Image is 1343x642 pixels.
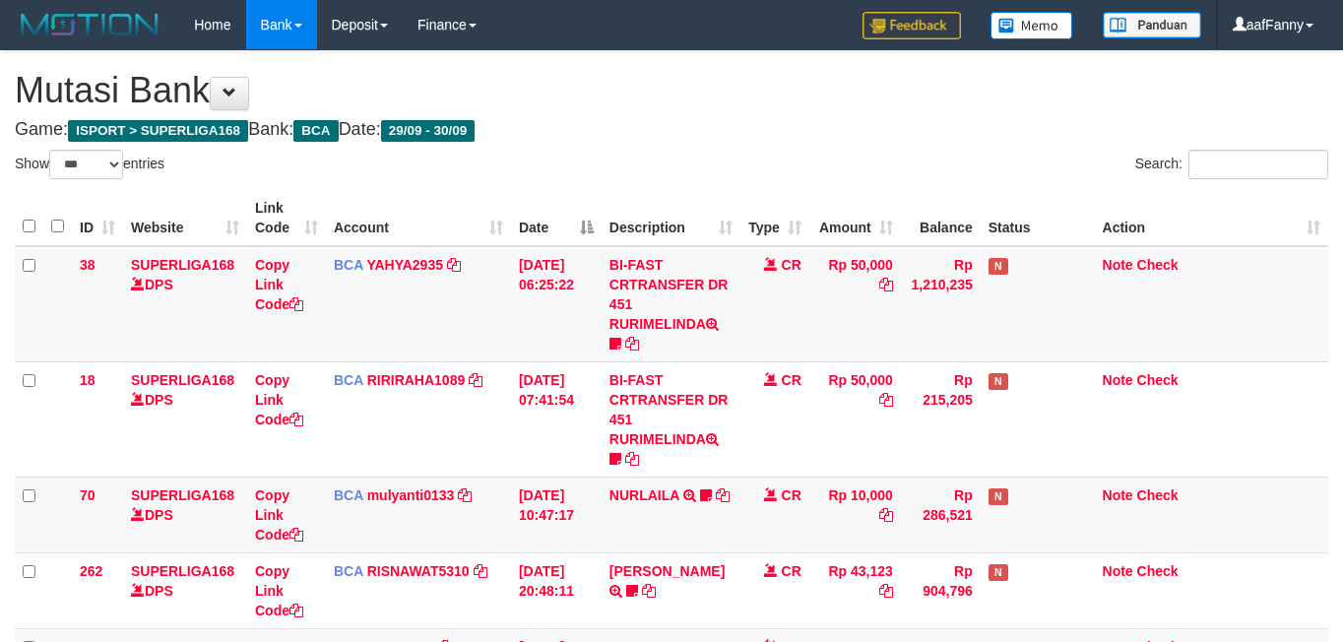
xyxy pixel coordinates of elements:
td: Rp 43,123 [809,552,901,628]
a: Copy YOSI EFENDI to clipboard [642,583,656,599]
a: SUPERLIGA168 [131,563,234,579]
td: [DATE] 10:47:17 [511,477,602,552]
th: ID: activate to sort column ascending [72,190,123,246]
td: DPS [123,552,247,628]
th: Action: activate to sort column ascending [1095,190,1328,246]
th: Type: activate to sort column ascending [740,190,809,246]
a: Copy Rp 50,000 to clipboard [879,392,893,408]
span: BCA [334,563,363,579]
a: Copy YAHYA2935 to clipboard [447,257,461,273]
th: Link Code: activate to sort column ascending [247,190,326,246]
span: CR [782,257,801,273]
td: BI-FAST CRTRANSFER DR 451 RURIMELINDA [602,246,740,362]
input: Search: [1188,150,1328,179]
td: [DATE] 20:48:11 [511,552,602,628]
h1: Mutasi Bank [15,71,1328,110]
a: SUPERLIGA168 [131,372,234,388]
span: ISPORT > SUPERLIGA168 [68,120,248,142]
img: Button%20Memo.svg [991,12,1073,39]
a: Note [1103,257,1133,273]
span: 70 [80,487,96,503]
td: DPS [123,361,247,477]
a: Note [1103,487,1133,503]
td: Rp 286,521 [901,477,981,552]
a: Copy Rp 50,000 to clipboard [879,277,893,292]
span: Has Note [989,373,1008,390]
a: Check [1137,563,1179,579]
a: NURLAILA [609,487,679,503]
span: CR [782,563,801,579]
a: SUPERLIGA168 [131,487,234,503]
img: panduan.png [1103,12,1201,38]
label: Search: [1135,150,1328,179]
span: BCA [334,487,363,503]
td: Rp 10,000 [809,477,901,552]
a: Copy Link Code [255,563,303,618]
select: Showentries [49,150,123,179]
th: Date: activate to sort column descending [511,190,602,246]
th: Balance [901,190,981,246]
th: Amount: activate to sort column ascending [809,190,901,246]
td: [DATE] 06:25:22 [511,246,602,362]
span: 29/09 - 30/09 [381,120,476,142]
span: BCA [293,120,338,142]
span: CR [782,487,801,503]
a: RISNAWAT5310 [367,563,470,579]
a: Copy RIRIRAHA1089 to clipboard [469,372,482,388]
img: Feedback.jpg [863,12,961,39]
th: Website: activate to sort column ascending [123,190,247,246]
th: Description: activate to sort column ascending [602,190,740,246]
td: Rp 215,205 [901,361,981,477]
a: Note [1103,372,1133,388]
a: Note [1103,563,1133,579]
td: Rp 904,796 [901,552,981,628]
a: SUPERLIGA168 [131,257,234,273]
td: DPS [123,477,247,552]
a: Copy Link Code [255,487,303,543]
a: Copy mulyanti0133 to clipboard [458,487,472,503]
span: 38 [80,257,96,273]
a: Copy BI-FAST CRTRANSFER DR 451 RURIMELINDA to clipboard [625,451,639,467]
span: 262 [80,563,102,579]
td: Rp 50,000 [809,361,901,477]
span: Has Note [989,258,1008,275]
td: Rp 1,210,235 [901,246,981,362]
span: Has Note [989,488,1008,505]
a: Copy NURLAILA to clipboard [716,487,730,503]
a: Copy RISNAWAT5310 to clipboard [474,563,487,579]
a: Check [1137,487,1179,503]
td: DPS [123,246,247,362]
a: Copy Rp 43,123 to clipboard [879,583,893,599]
a: Copy Rp 10,000 to clipboard [879,507,893,523]
th: Status [981,190,1095,246]
a: RIRIRAHA1089 [367,372,466,388]
a: Check [1137,372,1179,388]
label: Show entries [15,150,164,179]
a: mulyanti0133 [367,487,455,503]
td: BI-FAST CRTRANSFER DR 451 RURIMELINDA [602,361,740,477]
a: Check [1137,257,1179,273]
span: 18 [80,372,96,388]
th: Account: activate to sort column ascending [326,190,511,246]
a: YAHYA2935 [366,257,443,273]
a: Copy BI-FAST CRTRANSFER DR 451 RURIMELINDA to clipboard [625,336,639,352]
span: BCA [334,372,363,388]
td: [DATE] 07:41:54 [511,361,602,477]
span: BCA [334,257,363,273]
td: Rp 50,000 [809,246,901,362]
img: MOTION_logo.png [15,10,164,39]
span: CR [782,372,801,388]
span: Has Note [989,564,1008,581]
a: Copy Link Code [255,372,303,427]
a: Copy Link Code [255,257,303,312]
h4: Game: Bank: Date: [15,120,1328,140]
a: [PERSON_NAME] [609,563,725,579]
